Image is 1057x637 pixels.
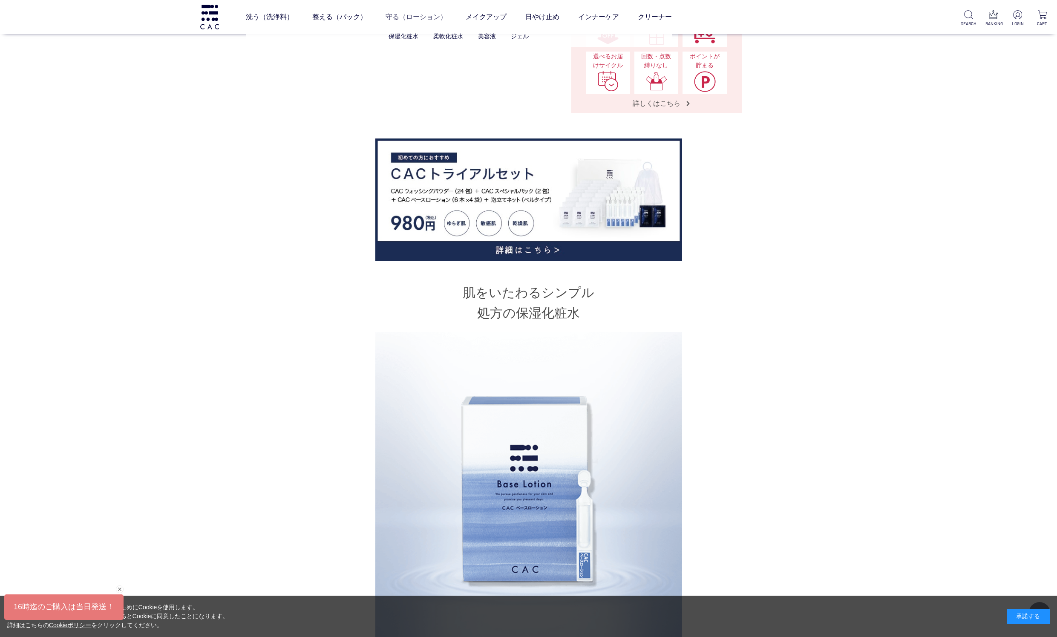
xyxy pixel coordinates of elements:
[1034,20,1050,27] p: CART
[985,20,1001,27] p: RANKING
[687,52,722,70] span: ポイントが貯まる
[961,10,976,27] a: SEARCH
[199,5,220,29] img: logo
[312,5,367,29] a: 整える（パック）
[694,71,716,92] img: ポイントが貯まる
[590,52,626,70] span: 選べるお届けサイクル
[624,99,689,108] span: 詳しくはこちら
[375,138,682,261] img: CACトライアルセット
[478,33,496,40] a: 美容液
[1010,20,1025,27] p: LOGIN
[511,33,529,40] a: ジェル
[49,622,92,628] a: Cookieポリシー
[645,71,668,92] img: 回数・点数縛りなし
[694,24,716,45] img: 全国一律送料無料
[460,396,598,588] img: ベースローションの画像
[316,282,742,323] h2: 肌をいたわるシンプル 処方の保湿化粧水
[639,52,674,70] span: 回数・点数縛りなし
[961,20,976,27] p: SEARCH
[389,33,418,40] a: 保湿化粧水
[1010,10,1025,27] a: LOGIN
[525,5,559,29] a: 日やけ止め
[578,5,619,29] a: インナーケア
[386,5,447,29] a: 守る（ローション）
[985,10,1001,27] a: RANKING
[597,71,619,92] img: 選べるお届けサイクル
[466,5,507,29] a: メイクアップ
[246,5,294,29] a: 洗う（洗浄料）
[638,5,672,29] a: クリーナー
[1007,609,1050,624] div: 承諾する
[1034,10,1050,27] a: CART
[433,33,463,40] a: 柔軟化粧水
